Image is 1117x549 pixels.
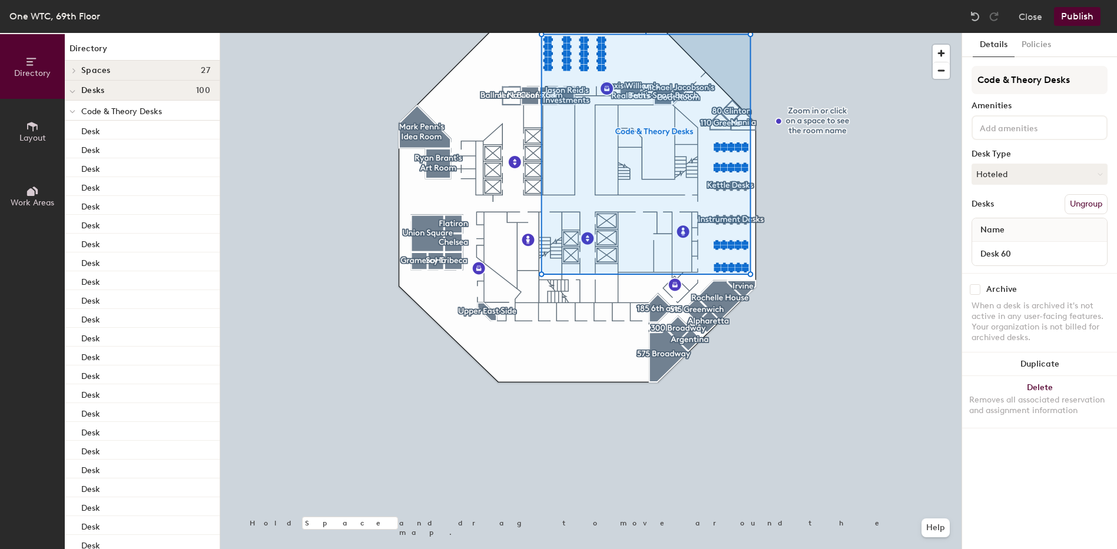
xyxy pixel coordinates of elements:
span: Spaces [81,66,111,75]
p: Desk [81,424,100,438]
button: Duplicate [962,352,1117,376]
span: Layout [19,133,46,143]
img: Undo [969,11,981,22]
span: Directory [14,68,51,78]
div: Amenities [972,101,1108,111]
span: Code & Theory Desks [81,107,162,117]
p: Desk [81,481,100,494]
p: Desk [81,387,100,400]
p: Desk [81,462,100,475]
p: Desk [81,292,100,306]
input: Unnamed desk [975,245,1105,262]
p: Desk [81,349,100,362]
div: Desk Type [972,149,1108,159]
div: Removes all associated reservation and assignment information [969,395,1110,416]
button: Details [973,33,1015,57]
p: Desk [81,368,100,381]
div: One WTC, 69th Floor [9,9,100,24]
p: Desk [81,161,100,174]
p: Desk [81,217,100,231]
p: Desk [81,179,100,193]
p: Desk [81,255,100,268]
div: Archive [986,285,1017,294]
p: Desk [81,274,100,287]
img: Redo [988,11,1000,22]
button: Policies [1015,33,1058,57]
p: Desk [81,500,100,513]
div: Desks [972,199,994,209]
p: Desk [81,311,100,325]
input: Add amenities [977,120,1083,134]
span: Name [975,219,1010,241]
span: Desks [81,86,104,95]
button: Ungroup [1065,194,1108,214]
button: DeleteRemoves all associated reservation and assignment information [962,376,1117,428]
button: Close [1019,7,1042,26]
div: When a desk is archived it's not active in any user-facing features. Your organization is not bil... [972,301,1108,343]
h1: Directory [65,42,220,61]
p: Desk [81,198,100,212]
span: 27 [201,66,210,75]
button: Help [922,518,950,537]
button: Publish [1054,7,1101,26]
p: Desk [81,405,100,419]
p: Desk [81,142,100,155]
button: Hoteled [972,164,1108,185]
p: Desk [81,123,100,137]
p: Desk [81,443,100,457]
span: 100 [196,86,210,95]
p: Desk [81,330,100,344]
p: Desk [81,236,100,249]
span: Work Areas [11,198,54,208]
p: Desk [81,518,100,532]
